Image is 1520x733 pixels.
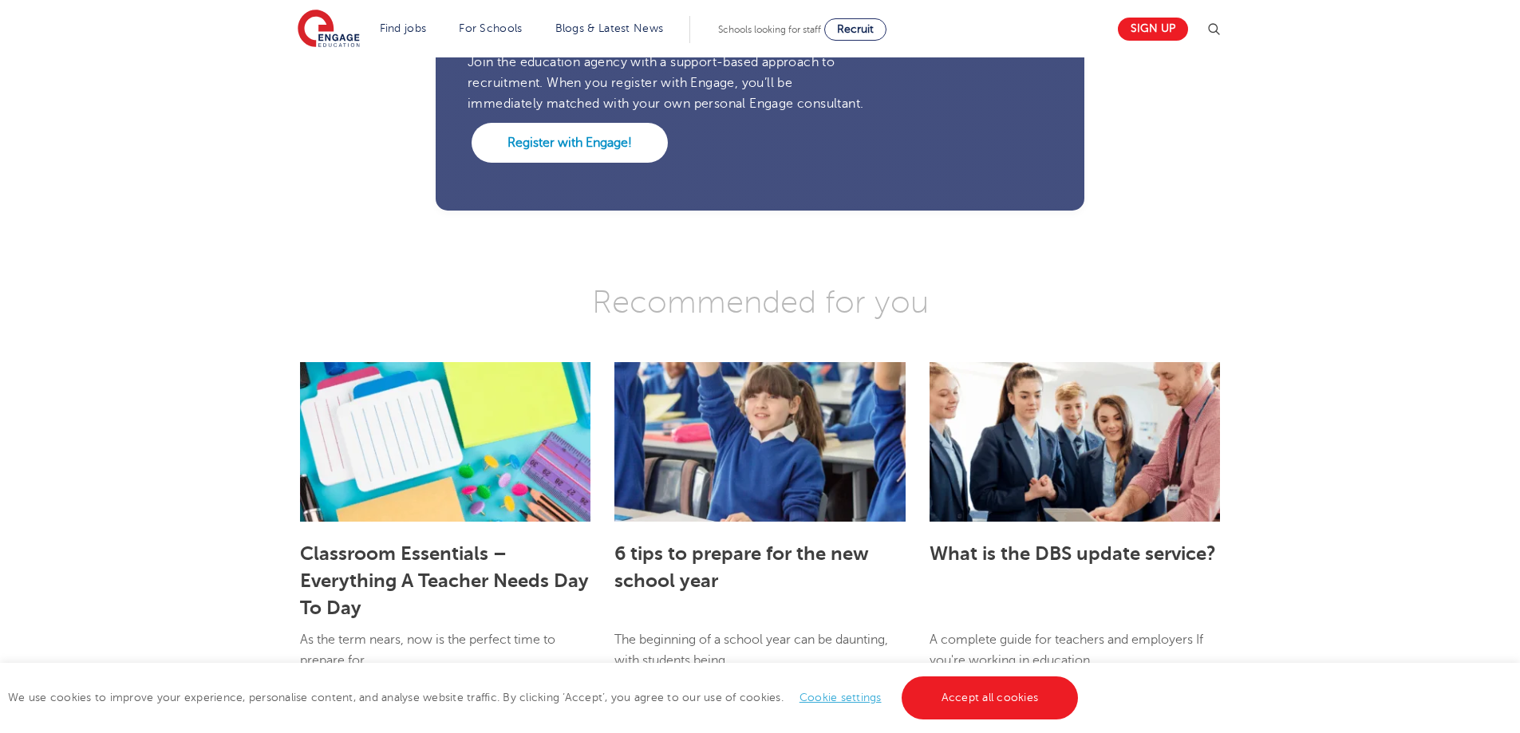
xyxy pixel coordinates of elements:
span: Recruit [837,23,874,35]
p: As the term nears, now is the perfect time to prepare for... [300,629,590,688]
a: 6 tips to prepare for the new school year [614,542,869,592]
a: Sign up [1118,18,1188,41]
a: What is the DBS update service? [930,542,1216,565]
a: Recruit [824,18,886,41]
p: A complete guide for teachers and employers If you're working in education... [930,629,1220,688]
a: For Schools [459,22,522,34]
a: Cookie settings [799,692,882,703]
a: Find jobs [380,22,427,34]
span: Schools looking for staff [718,24,821,35]
span: We use cookies to improve your experience, personalise content, and analyse website traffic. By c... [8,692,1082,703]
a: Classroom Essentials – Everything A Teacher Needs Day To Day [300,542,589,619]
a: Register with Engage! [472,123,668,163]
p: The beginning of a school year can be daunting, with students being... [614,629,905,688]
h3: Recommended for you [288,282,1232,322]
p: Join the education agency with a support-based approach to recruitment. When you register with En... [468,52,865,115]
a: Blogs & Latest News [555,22,664,34]
a: Accept all cookies [902,676,1079,719]
img: Engage Education [298,10,360,49]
